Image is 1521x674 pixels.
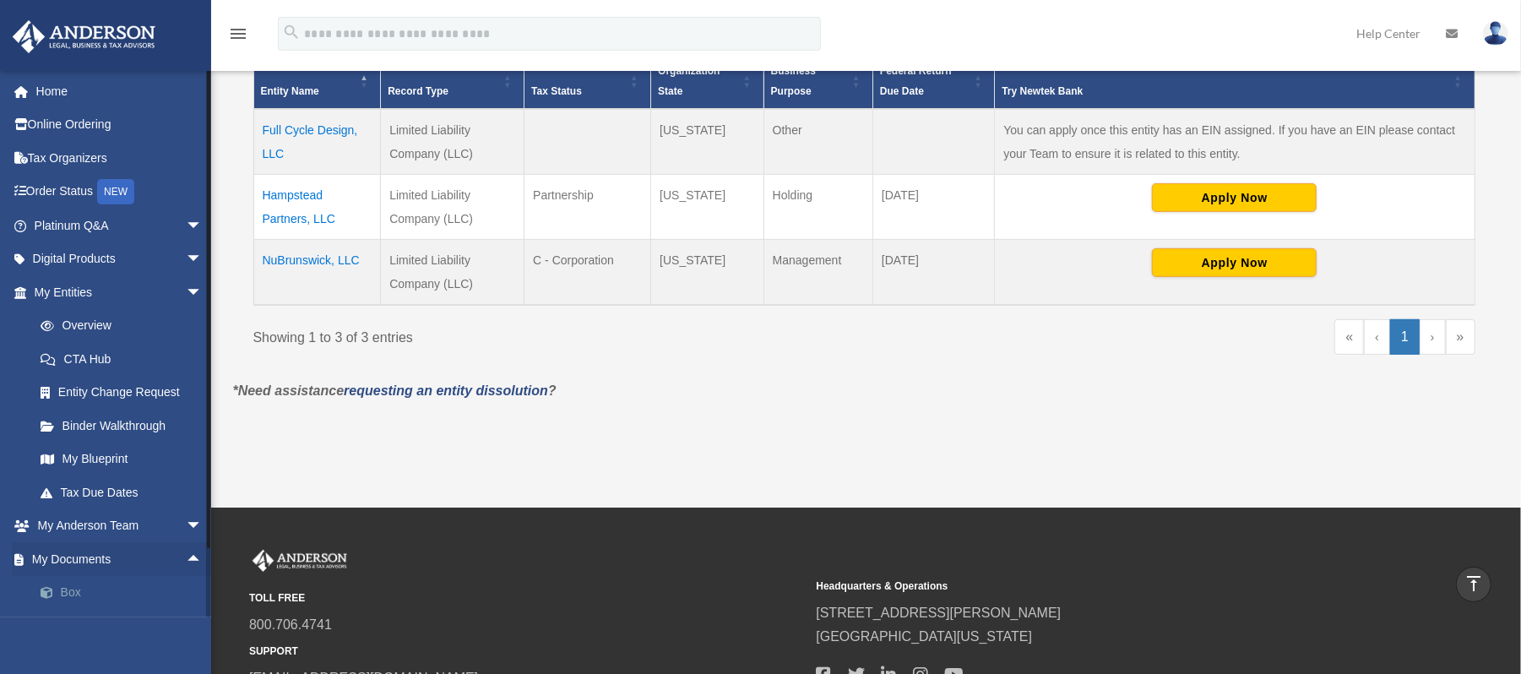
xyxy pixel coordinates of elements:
a: Next [1420,319,1446,355]
span: arrow_drop_down [186,242,220,277]
span: Tax Status [531,85,582,97]
a: My Entitiesarrow_drop_down [12,275,220,309]
td: Hampstead Partners, LLC [253,175,381,240]
td: [US_STATE] [651,109,764,175]
small: TOLL FREE [249,590,804,607]
td: [DATE] [873,240,995,306]
span: arrow_drop_up [186,542,220,577]
button: Apply Now [1152,183,1317,212]
th: Record Type: Activate to sort [381,54,524,110]
td: [US_STATE] [651,175,764,240]
a: Last [1446,319,1475,355]
a: Binder Walkthrough [24,409,220,443]
th: Federal Return Due Date: Activate to sort [873,54,995,110]
td: Partnership [524,175,651,240]
th: Try Newtek Bank : Activate to sort [995,54,1475,110]
th: Entity Name: Activate to invert sorting [253,54,381,110]
td: [US_STATE] [651,240,764,306]
a: Meeting Minutes [24,609,228,643]
a: My Documentsarrow_drop_up [12,542,228,576]
a: My Blueprint [24,443,220,476]
a: [STREET_ADDRESS][PERSON_NAME] [816,606,1061,620]
td: Full Cycle Design, LLC [253,109,381,175]
a: Platinum Q&Aarrow_drop_down [12,209,228,242]
td: Other [763,109,872,175]
td: You can apply once this entity has an EIN assigned. If you have an EIN please contact your Team t... [995,109,1475,175]
button: Apply Now [1152,248,1317,277]
a: First [1334,319,1364,355]
a: Digital Productsarrow_drop_down [12,242,228,276]
td: NuBrunswick, LLC [253,240,381,306]
div: NEW [97,179,134,204]
a: Overview [24,309,211,343]
td: Holding [763,175,872,240]
th: Organization State: Activate to sort [651,54,764,110]
small: Headquarters & Operations [816,578,1371,595]
a: Previous [1364,319,1390,355]
td: [DATE] [873,175,995,240]
img: Anderson Advisors Platinum Portal [8,20,160,53]
a: Entity Change Request [24,376,220,410]
a: menu [228,30,248,44]
div: Try Newtek Bank [1002,81,1448,101]
a: My Anderson Teamarrow_drop_down [12,509,228,543]
span: Record Type [388,85,448,97]
a: Online Ordering [12,108,228,142]
a: 800.706.4741 [249,617,332,632]
a: [GEOGRAPHIC_DATA][US_STATE] [816,629,1032,644]
a: 1 [1390,319,1420,355]
a: requesting an entity dissolution [344,383,548,398]
a: vertical_align_top [1456,567,1491,602]
a: Order StatusNEW [12,175,228,209]
a: Box [24,576,228,610]
div: Showing 1 to 3 of 3 entries [253,319,852,350]
img: User Pic [1483,21,1508,46]
th: Business Purpose: Activate to sort [763,54,872,110]
span: arrow_drop_down [186,275,220,310]
th: Tax Status: Activate to sort [524,54,651,110]
i: vertical_align_top [1464,573,1484,594]
span: arrow_drop_down [186,209,220,243]
img: Anderson Advisors Platinum Portal [249,550,350,572]
span: arrow_drop_down [186,509,220,544]
a: Tax Due Dates [24,476,220,509]
em: *Need assistance ? [233,383,557,398]
td: Limited Liability Company (LLC) [381,109,524,175]
td: Limited Liability Company (LLC) [381,240,524,306]
span: Entity Name [261,85,319,97]
i: menu [228,24,248,44]
a: Home [12,74,228,108]
td: C - Corporation [524,240,651,306]
td: Limited Liability Company (LLC) [381,175,524,240]
i: search [282,23,301,41]
a: CTA Hub [24,342,220,376]
td: Management [763,240,872,306]
small: SUPPORT [249,643,804,660]
a: Tax Organizers [12,141,228,175]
